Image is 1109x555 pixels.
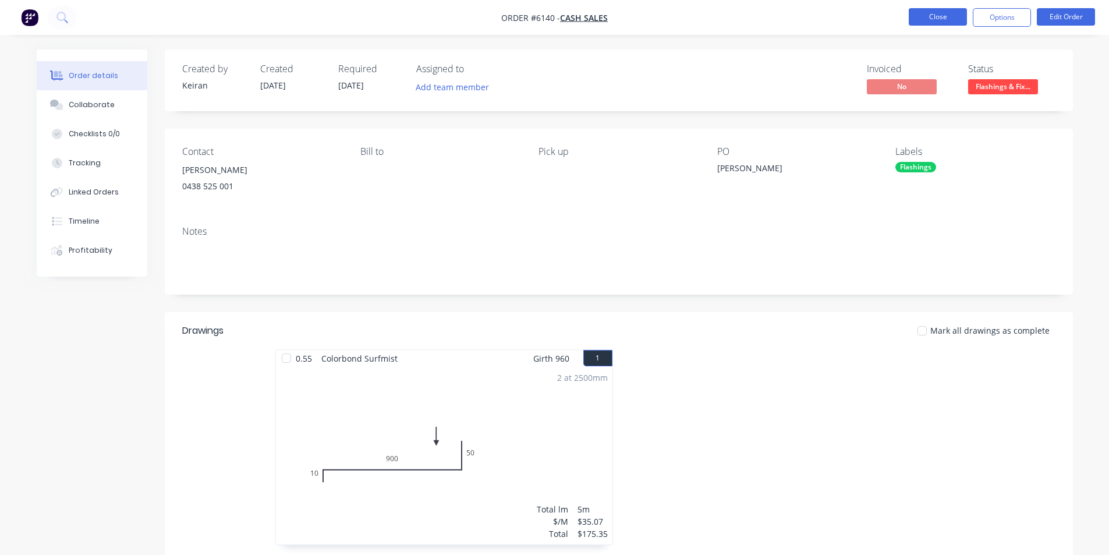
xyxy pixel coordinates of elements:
span: [DATE] [260,80,286,91]
img: Factory [21,9,38,26]
div: Notes [182,226,1055,237]
div: 2 at 2500mm [557,372,608,384]
a: Cash Sales [560,12,608,23]
div: $/M [537,515,568,528]
button: Linked Orders [37,178,147,207]
div: [PERSON_NAME] [717,162,863,178]
span: Flashings & Fix... [968,79,1038,94]
button: Checklists 0/0 [37,119,147,149]
button: Options [973,8,1031,27]
div: 5m [577,503,608,515]
button: Collaborate [37,90,147,119]
div: 010900502 at 2500mmTotal lm$/MTotal5m$35.07$175.35 [276,367,612,545]
button: Add team member [409,79,495,95]
div: Bill to [360,146,520,157]
div: Tracking [69,158,101,168]
div: Order details [69,70,118,81]
div: 0438 525 001 [182,178,342,195]
div: Total [537,528,568,540]
div: Created [260,63,324,75]
span: No [867,79,937,94]
div: Collaborate [69,100,115,110]
div: Checklists 0/0 [69,129,120,139]
div: Flashings [895,162,936,172]
button: Add team member [416,79,495,95]
span: Colorbond Surfmist [317,350,402,367]
span: [DATE] [338,80,364,91]
button: Edit Order [1037,8,1095,26]
div: Contact [182,146,342,157]
button: 1 [583,350,612,366]
div: Assigned to [416,63,533,75]
div: Created by [182,63,246,75]
div: Keiran [182,79,246,91]
div: [PERSON_NAME]0438 525 001 [182,162,342,199]
button: Close [909,8,967,26]
div: Status [968,63,1055,75]
button: Timeline [37,207,147,236]
div: Linked Orders [69,187,119,197]
div: PO [717,146,877,157]
span: Girth 960 [533,350,569,367]
div: $35.07 [577,515,608,528]
span: Mark all drawings as complete [930,324,1050,337]
span: Order #6140 - [501,12,560,23]
div: Profitability [69,245,112,256]
span: 0.55 [291,350,317,367]
button: Flashings & Fix... [968,79,1038,97]
div: $175.35 [577,528,608,540]
div: Drawings [182,324,224,338]
button: Tracking [37,149,147,178]
div: Required [338,63,402,75]
div: Total lm [537,503,568,515]
div: Timeline [69,216,100,227]
button: Profitability [37,236,147,265]
div: [PERSON_NAME] [182,162,342,178]
div: Invoiced [867,63,954,75]
div: Labels [895,146,1055,157]
div: Pick up [538,146,698,157]
button: Order details [37,61,147,90]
